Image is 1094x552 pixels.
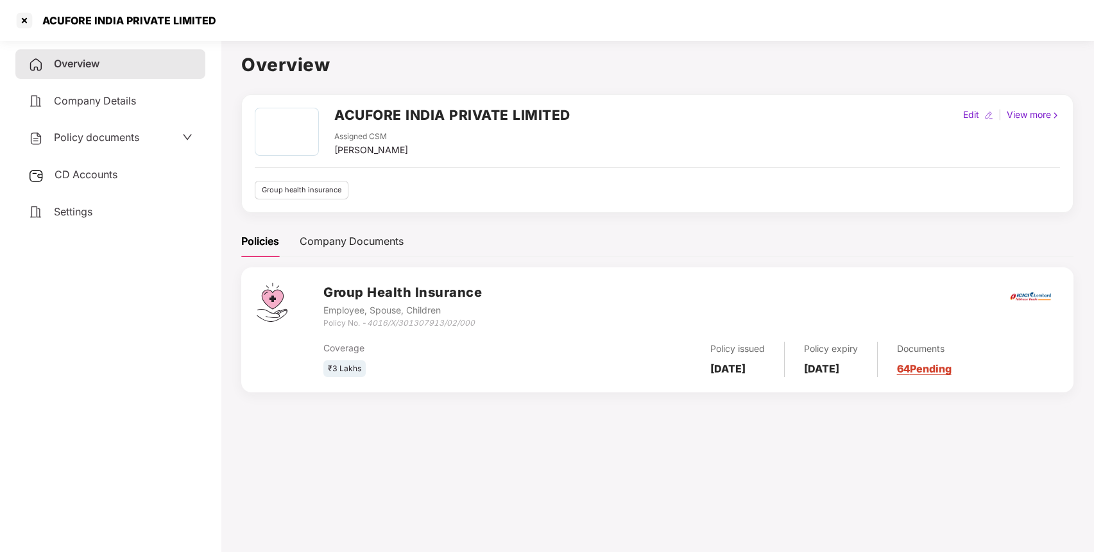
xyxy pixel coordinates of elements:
b: [DATE] [804,362,839,375]
div: Coverage [323,341,568,355]
img: svg+xml;base64,PHN2ZyB4bWxucz0iaHR0cDovL3d3dy53My5vcmcvMjAwMC9zdmciIHdpZHRoPSIyNCIgaGVpZ2h0PSIyNC... [28,205,44,220]
a: 64 Pending [897,362,952,375]
span: Overview [54,57,99,70]
div: Policy issued [710,342,765,356]
span: Company Details [54,94,136,107]
img: svg+xml;base64,PHN2ZyB4bWxucz0iaHR0cDovL3d3dy53My5vcmcvMjAwMC9zdmciIHdpZHRoPSIyNCIgaGVpZ2h0PSIyNC... [28,57,44,72]
div: View more [1004,108,1063,122]
i: 4016/X/301307913/02/000 [367,318,475,328]
h1: Overview [241,51,1073,79]
div: Policies [241,233,279,249]
div: Policy expiry [804,342,858,356]
div: ₹3 Lakhs [323,360,366,378]
img: icici.png [1007,289,1054,305]
span: Policy documents [54,131,139,144]
div: [PERSON_NAME] [334,143,408,157]
div: Employee, Spouse, Children [323,303,482,317]
img: svg+xml;base64,PHN2ZyB4bWxucz0iaHR0cDovL3d3dy53My5vcmcvMjAwMC9zdmciIHdpZHRoPSI0Ny43MTQiIGhlaWdodD... [257,283,287,322]
div: Documents [897,342,952,356]
img: svg+xml;base64,PHN2ZyB4bWxucz0iaHR0cDovL3d3dy53My5vcmcvMjAwMC9zdmciIHdpZHRoPSIyNCIgaGVpZ2h0PSIyNC... [28,131,44,146]
div: Policy No. - [323,317,482,330]
img: editIcon [984,111,993,120]
div: Assigned CSM [334,131,408,143]
span: Settings [54,205,92,218]
img: svg+xml;base64,PHN2ZyB3aWR0aD0iMjUiIGhlaWdodD0iMjQiIHZpZXdCb3g9IjAgMCAyNSAyNCIgZmlsbD0ibm9uZSIgeG... [28,168,44,183]
div: Edit [961,108,982,122]
span: CD Accounts [55,168,117,181]
div: Group health insurance [255,181,348,199]
img: rightIcon [1051,111,1060,120]
h3: Group Health Insurance [323,283,482,303]
b: [DATE] [710,362,746,375]
img: svg+xml;base64,PHN2ZyB4bWxucz0iaHR0cDovL3d3dy53My5vcmcvMjAwMC9zdmciIHdpZHRoPSIyNCIgaGVpZ2h0PSIyNC... [28,94,44,109]
div: Company Documents [300,233,404,249]
span: down [182,132,192,142]
div: ACUFORE INDIA PRIVATE LIMITED [35,14,216,27]
h2: ACUFORE INDIA PRIVATE LIMITED [334,105,570,126]
div: | [996,108,1004,122]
